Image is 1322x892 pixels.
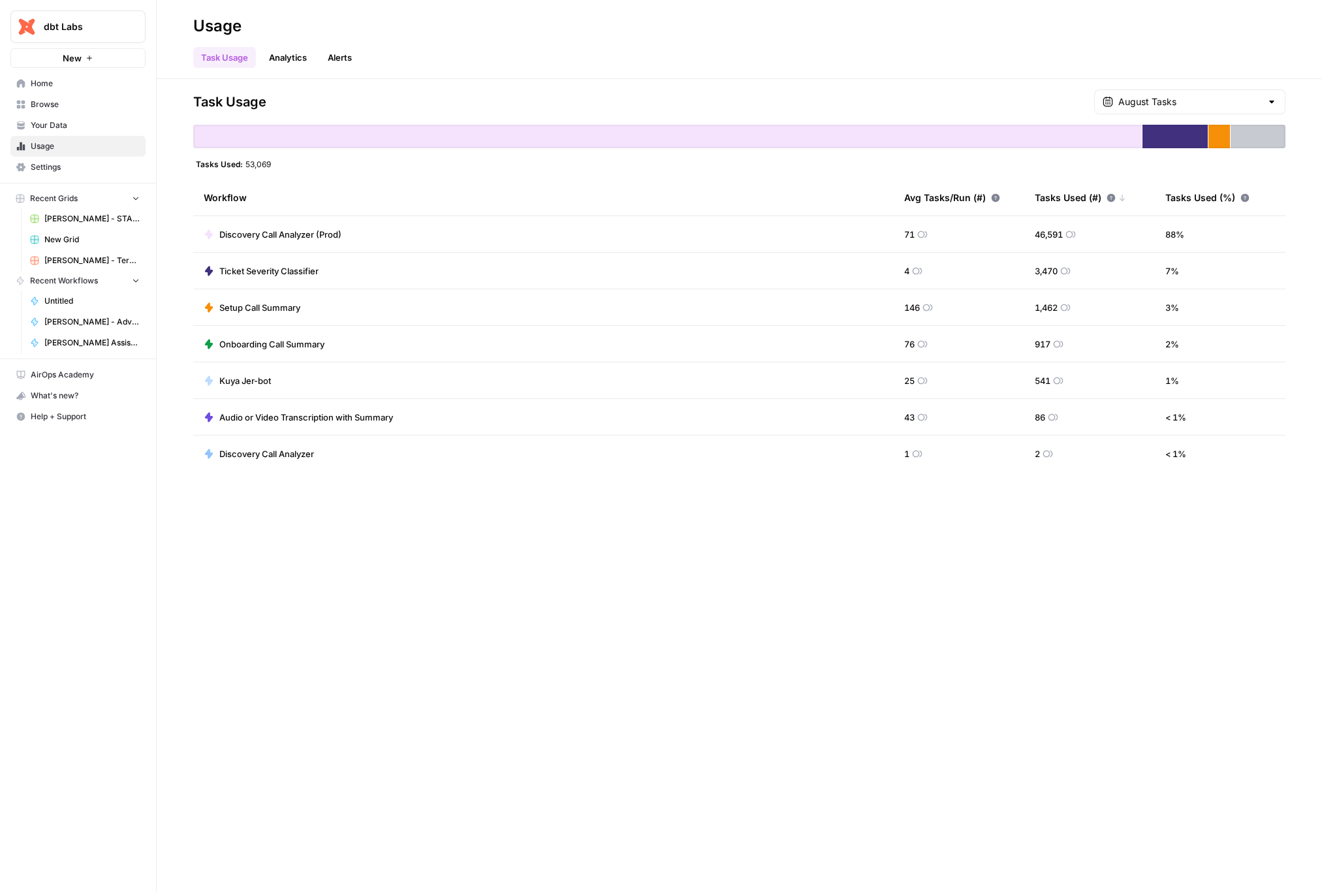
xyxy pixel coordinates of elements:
div: Tasks Used (#) [1035,180,1126,215]
span: < 1 % [1165,411,1186,424]
a: Task Usage [193,47,256,68]
div: Usage [193,16,242,37]
span: 76 [904,338,915,351]
a: Usage [10,136,146,157]
span: [PERSON_NAME] Assistant - dbt Model YAML Creator [44,337,140,349]
button: Workspace: dbt Labs [10,10,146,43]
span: Kuya Jer-bot [219,374,271,387]
a: Analytics [261,47,315,68]
span: 146 [904,301,920,314]
span: Settings [31,161,140,173]
span: 1,462 [1035,301,1058,314]
span: 46,591 [1035,228,1063,241]
a: Discovery Call Analyzer [204,447,314,460]
div: What's new? [11,386,145,406]
div: Tasks Used (%) [1165,180,1250,215]
a: [PERSON_NAME] - Teradata Converter Grid [24,250,146,271]
span: Audio or Video Transcription with Summary [219,411,393,424]
a: Onboarding Call Summary [204,338,324,351]
span: Discovery Call Analyzer [219,447,314,460]
span: < 1 % [1165,447,1186,460]
a: Settings [10,157,146,178]
button: Recent Grids [10,189,146,208]
button: Recent Workflows [10,271,146,291]
span: 53,069 [245,159,271,169]
span: 71 [904,228,915,241]
button: What's new? [10,385,146,406]
span: 3,470 [1035,264,1058,278]
input: August Tasks [1118,95,1261,108]
span: 1 % [1165,374,1179,387]
a: Untitled [24,291,146,311]
span: 1 [904,447,909,460]
button: New [10,48,146,68]
span: New Grid [44,234,140,246]
span: Onboarding Call Summary [219,338,324,351]
span: dbt Labs [44,20,123,33]
a: AirOps Academy [10,364,146,385]
span: 541 [1035,374,1050,387]
span: New [63,52,82,65]
span: 2 % [1165,338,1179,351]
span: 4 [904,264,909,278]
img: dbt Labs Logo [15,15,39,39]
span: 43 [904,411,915,424]
span: 2 [1035,447,1040,460]
a: Kuya Jer-bot [204,374,271,387]
span: 88 % [1165,228,1184,241]
a: Home [10,73,146,94]
span: [PERSON_NAME] - Advanced Model Converter [44,316,140,328]
a: Ticket Severity Classifier [204,264,319,278]
span: 917 [1035,338,1050,351]
a: Audio or Video Transcription with Summary [204,411,393,424]
span: Browse [31,99,140,110]
span: 25 [904,374,915,387]
a: [PERSON_NAME] - Advanced Model Converter [24,311,146,332]
a: Browse [10,94,146,115]
span: Untitled [44,295,140,307]
a: Alerts [320,47,360,68]
a: [PERSON_NAME] Assistant - dbt Model YAML Creator [24,332,146,353]
a: Your Data [10,115,146,136]
span: 3 % [1165,301,1179,314]
span: Task Usage [193,93,266,111]
span: Ticket Severity Classifier [219,264,319,278]
span: Discovery Call Analyzer (Prod) [219,228,341,241]
span: AirOps Academy [31,369,140,381]
span: Setup Call Summary [219,301,300,314]
a: Discovery Call Analyzer (Prod) [204,228,341,241]
a: [PERSON_NAME] - START HERE - Step 1 - dbt Stored PrOcedure Conversion Kit Grid [24,208,146,229]
span: Recent Workflows [30,275,98,287]
span: Your Data [31,119,140,131]
span: Tasks Used: [196,159,243,169]
a: Setup Call Summary [204,301,300,314]
span: Help + Support [31,411,140,422]
div: Workflow [204,180,883,215]
span: [PERSON_NAME] - Teradata Converter Grid [44,255,140,266]
span: [PERSON_NAME] - START HERE - Step 1 - dbt Stored PrOcedure Conversion Kit Grid [44,213,140,225]
span: Recent Grids [30,193,78,204]
div: Avg Tasks/Run (#) [904,180,1000,215]
span: 7 % [1165,264,1179,278]
button: Help + Support [10,406,146,427]
span: Home [31,78,140,89]
a: New Grid [24,229,146,250]
span: Usage [31,140,140,152]
span: 86 [1035,411,1045,424]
